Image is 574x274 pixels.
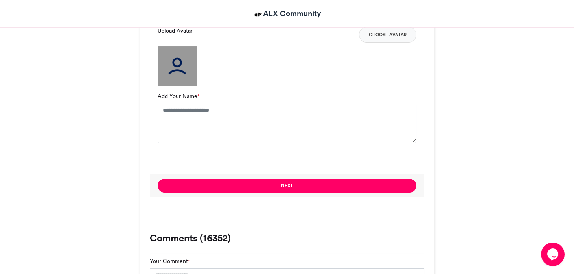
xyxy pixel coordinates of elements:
h3: Comments (16352) [150,233,424,243]
label: Your Comment [150,257,190,265]
button: Choose Avatar [359,27,416,43]
a: ALX Community [253,8,321,19]
img: user_filled.png [158,46,197,86]
img: ALX Community [253,9,263,19]
label: Upload Avatar [158,27,193,35]
button: Next [158,179,416,193]
label: Add Your Name [158,92,199,100]
iframe: chat widget [541,243,566,266]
